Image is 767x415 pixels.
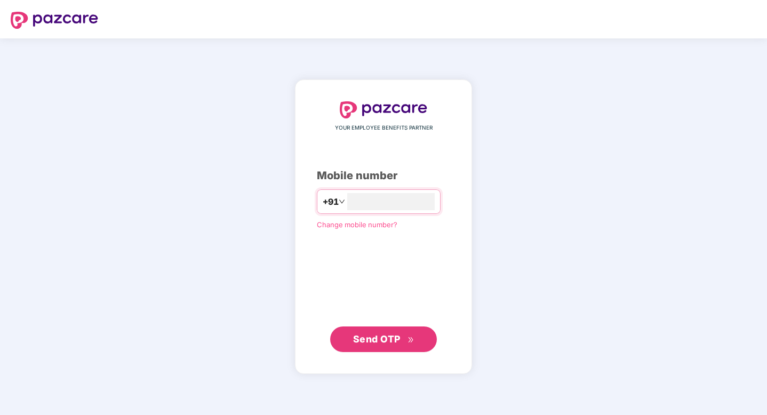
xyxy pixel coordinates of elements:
[339,198,345,205] span: down
[323,195,339,209] span: +91
[317,220,397,229] a: Change mobile number?
[11,12,98,29] img: logo
[317,167,450,184] div: Mobile number
[340,101,427,118] img: logo
[408,337,414,344] span: double-right
[353,333,401,345] span: Send OTP
[330,326,437,352] button: Send OTPdouble-right
[335,124,433,132] span: YOUR EMPLOYEE BENEFITS PARTNER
